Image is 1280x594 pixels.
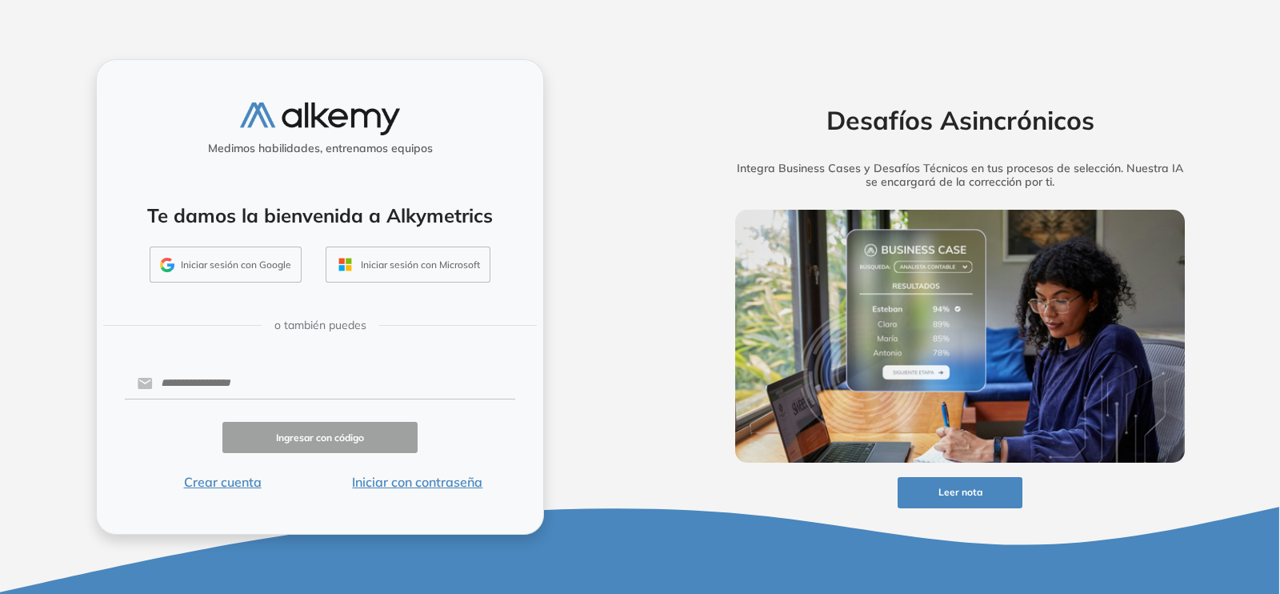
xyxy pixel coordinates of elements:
[336,255,354,274] img: OUTLOOK_ICON
[118,204,522,227] h4: Te damos la bienvenida a Alkymetrics
[274,317,366,334] span: o también puedes
[326,247,490,283] button: Iniciar sesión con Microsoft
[898,477,1022,508] button: Leer nota
[710,105,1210,135] h2: Desafíos Asincrónicos
[222,422,418,453] button: Ingresar con código
[320,472,515,492] button: Iniciar con contraseña
[735,210,1185,463] img: img-more-info
[710,162,1210,189] h5: Integra Business Cases y Desafíos Técnicos en tus procesos de selección. Nuestra IA se encargará ...
[150,247,302,283] button: Iniciar sesión con Google
[125,472,320,492] button: Crear cuenta
[240,102,400,135] img: logo-alkemy
[160,258,174,272] img: GMAIL_ICON
[103,142,537,155] h5: Medimos habilidades, entrenamos equipos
